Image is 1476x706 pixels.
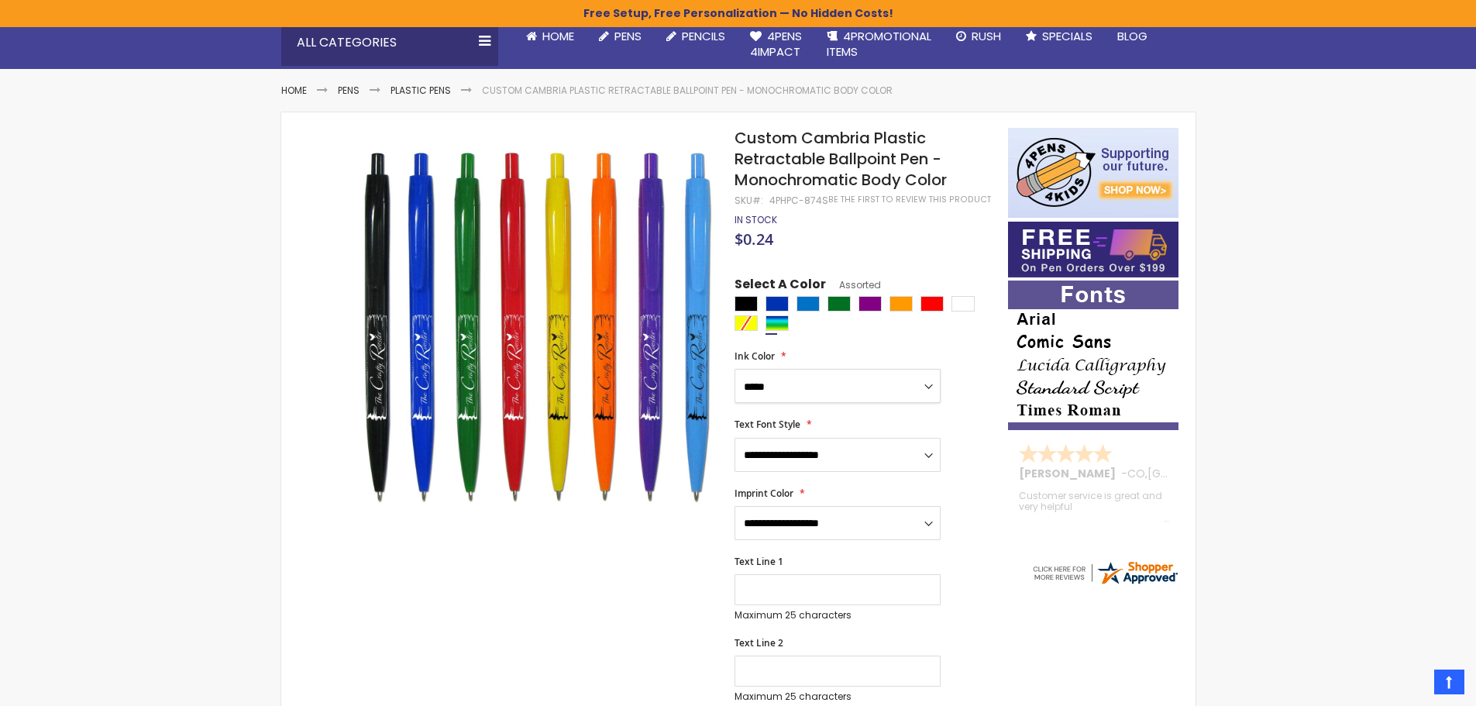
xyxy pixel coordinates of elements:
[1434,670,1464,694] a: Top
[514,19,587,53] a: Home
[796,296,820,312] div: Blue Light
[1013,19,1105,53] a: Specials
[614,28,642,44] span: Pens
[1008,128,1178,218] img: 4pens 4 kids
[920,296,944,312] div: Red
[1105,19,1160,53] a: Blog
[735,418,800,431] span: Text Font Style
[951,296,975,312] div: White
[826,278,881,291] span: Assorted
[735,229,773,250] span: $0.24
[828,194,991,205] a: Be the first to review this product
[735,609,941,622] p: Maximum 25 characters
[814,19,944,70] a: 4PROMOTIONALITEMS
[738,19,814,70] a: 4Pens4impact
[827,296,851,312] div: Green
[766,296,789,312] div: Blue
[1042,28,1092,44] span: Specials
[1008,222,1178,277] img: Free shipping on orders over $199
[735,194,763,207] strong: SKU
[735,276,826,297] span: Select A Color
[1147,466,1261,481] span: [GEOGRAPHIC_DATA]
[827,28,931,60] span: 4PROMOTIONAL ITEMS
[750,28,802,60] span: 4Pens 4impact
[944,19,1013,53] a: Rush
[1121,466,1261,481] span: - ,
[858,296,882,312] div: Purple
[281,19,498,66] div: All Categories
[735,214,777,226] div: Availability
[735,691,941,703] p: Maximum 25 characters
[735,636,783,649] span: Text Line 2
[735,350,775,363] span: Ink Color
[587,19,654,53] a: Pens
[391,84,451,97] a: Plastic Pens
[769,195,828,207] div: 4PHPC-874S
[735,213,777,226] span: In stock
[1019,491,1169,524] div: Customer service is great and very helpful
[735,487,793,500] span: Imprint Color
[1030,559,1179,587] img: 4pens.com widget logo
[682,28,725,44] span: Pencils
[654,19,738,53] a: Pencils
[735,127,947,191] span: Custom Cambria Plastic Retractable Ballpoint Pen - Monochromatic Body Color
[1030,577,1179,590] a: 4pens.com certificate URL
[1019,466,1121,481] span: [PERSON_NAME]
[766,315,789,331] div: Assorted
[1127,466,1145,481] span: CO
[1117,28,1147,44] span: Blog
[360,150,714,505] img: image_3_1.jpg
[889,296,913,312] div: Orange
[338,84,360,97] a: Pens
[735,296,758,312] div: Black
[972,28,1001,44] span: Rush
[735,555,783,568] span: Text Line 1
[542,28,574,44] span: Home
[482,84,893,97] li: Custom Cambria Plastic Retractable Ballpoint Pen - Monochromatic Body Color
[281,84,307,97] a: Home
[1008,281,1178,430] img: font-personalization-examples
